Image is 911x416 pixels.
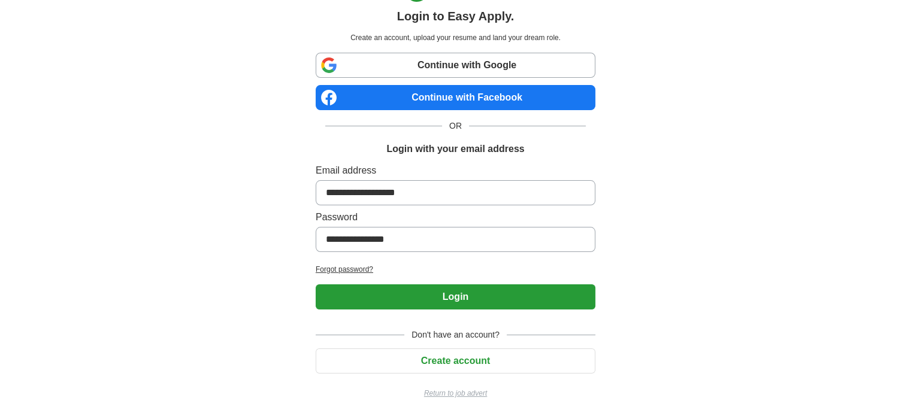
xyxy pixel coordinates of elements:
button: Create account [316,348,595,374]
h1: Login with your email address [386,142,524,156]
h1: Login to Easy Apply. [397,7,514,25]
label: Email address [316,163,595,178]
span: Don't have an account? [404,329,507,341]
a: Create account [316,356,595,366]
label: Password [316,210,595,224]
button: Login [316,284,595,309]
a: Forgot password? [316,264,595,275]
span: OR [442,120,469,132]
a: Continue with Google [316,53,595,78]
a: Return to job advert [316,388,595,399]
p: Create an account, upload your resume and land your dream role. [318,32,593,43]
a: Continue with Facebook [316,85,595,110]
